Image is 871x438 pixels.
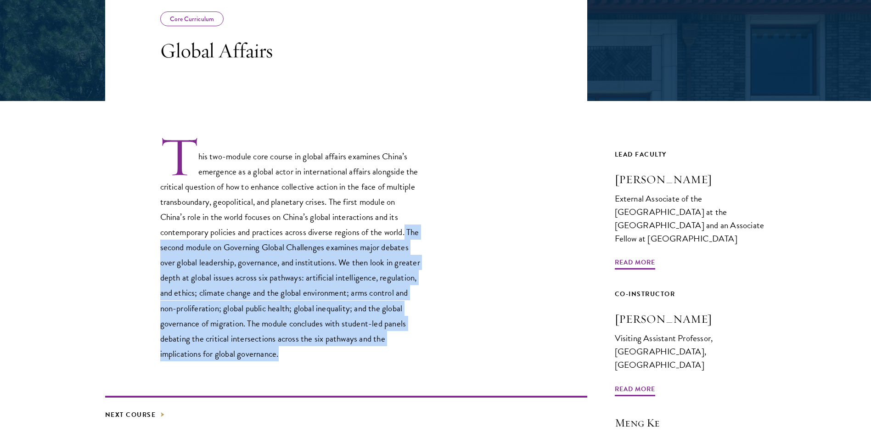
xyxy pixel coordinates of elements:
[615,288,766,300] div: Co-Instructor
[160,11,224,26] div: Core Curriculum
[160,38,422,63] h3: Global Affairs
[160,135,422,361] p: This two-module core course in global affairs examines China’s emergence as a global actor in int...
[615,415,766,431] h3: Meng Ke
[615,172,766,187] h3: [PERSON_NAME]
[615,383,655,398] span: Read More
[105,409,165,421] a: Next Course
[615,288,766,389] a: Co-Instructor [PERSON_NAME] Visiting Assistant Professor, [GEOGRAPHIC_DATA], [GEOGRAPHIC_DATA] Re...
[615,311,766,327] h3: [PERSON_NAME]
[615,331,766,371] div: Visiting Assistant Professor, [GEOGRAPHIC_DATA], [GEOGRAPHIC_DATA]
[615,257,655,271] span: Read More
[615,149,766,263] a: Lead Faculty [PERSON_NAME] External Associate of the [GEOGRAPHIC_DATA] at the [GEOGRAPHIC_DATA] a...
[615,149,766,160] div: Lead Faculty
[615,192,766,245] div: External Associate of the [GEOGRAPHIC_DATA] at the [GEOGRAPHIC_DATA] and an Associate Fellow at [...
